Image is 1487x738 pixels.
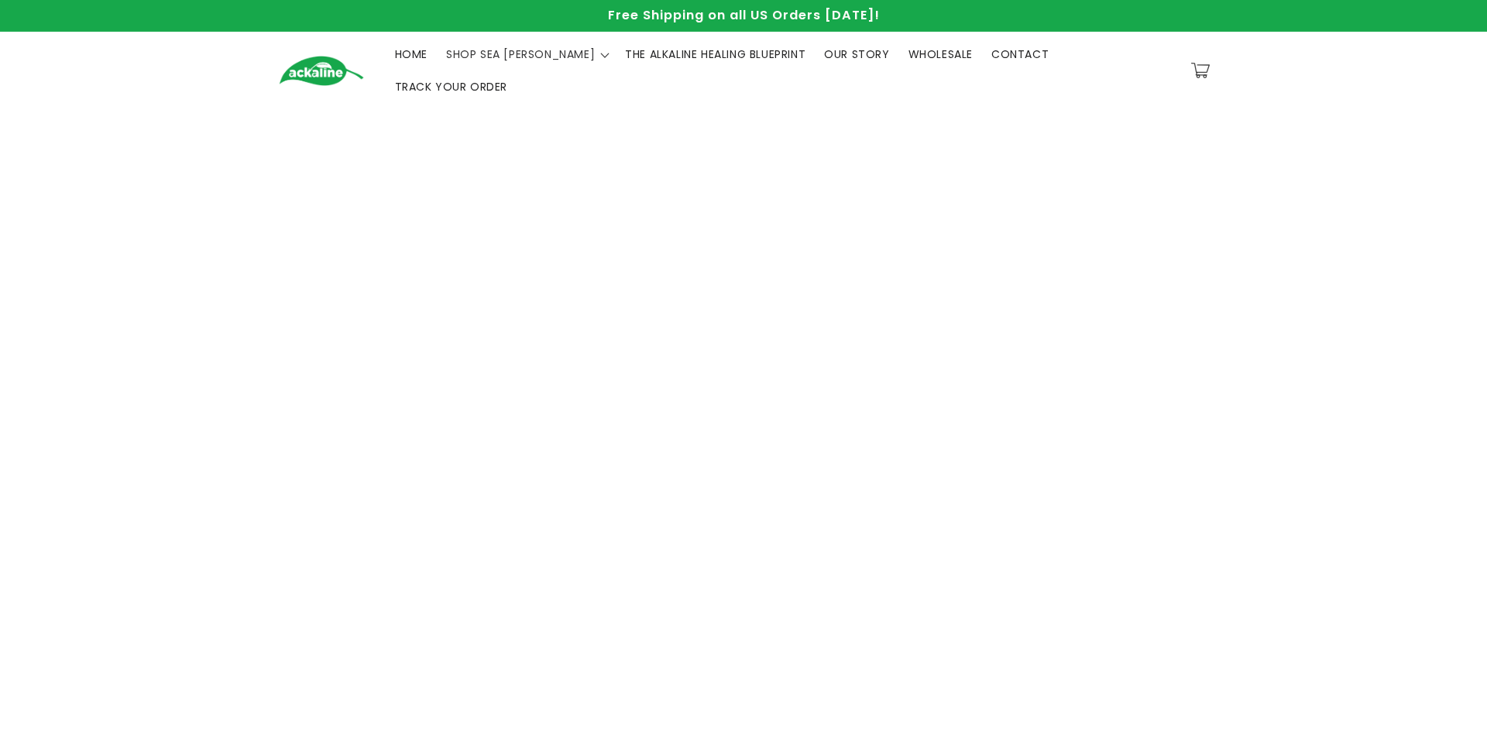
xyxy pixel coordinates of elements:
span: OUR STORY [824,47,889,61]
img: Ackaline [279,56,364,86]
span: Free Shipping on all US Orders [DATE]! [608,6,880,24]
span: THE ALKALINE HEALING BLUEPRINT [625,47,805,61]
a: CONTACT [982,38,1058,70]
a: OUR STORY [815,38,898,70]
a: THE ALKALINE HEALING BLUEPRINT [616,38,815,70]
summary: SHOP SEA [PERSON_NAME] [437,38,616,70]
span: HOME [395,47,428,61]
a: TRACK YOUR ORDER [386,70,517,103]
a: HOME [386,38,437,70]
span: TRACK YOUR ORDER [395,80,508,94]
span: WHOLESALE [908,47,973,61]
span: CONTACT [991,47,1049,61]
span: SHOP SEA [PERSON_NAME] [446,47,595,61]
a: WHOLESALE [899,38,982,70]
